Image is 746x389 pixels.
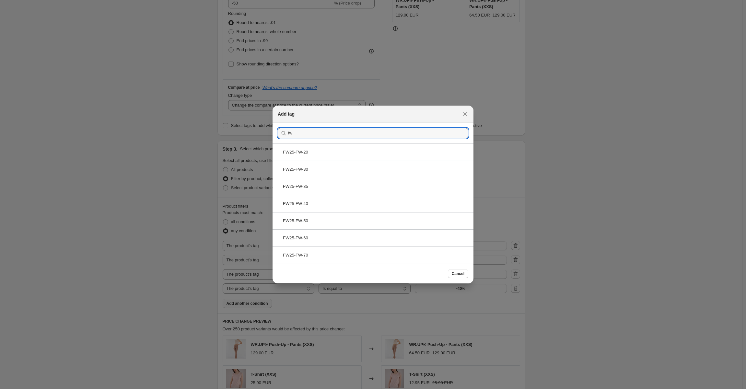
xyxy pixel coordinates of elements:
div: FW25-FW-60 [273,229,473,246]
div: FW25-FW-70 [273,246,473,264]
span: Cancel [452,271,464,276]
div: FW25-FW-50 [273,212,473,229]
div: FW25-FW-30 [273,161,473,178]
div: FW25-FW-35 [273,178,473,195]
h2: Add tag [278,111,295,117]
div: FW25-FW-40 [273,195,473,212]
button: Cancel [448,269,468,278]
div: FW25-FW-20 [273,143,473,161]
input: Search tags [288,128,468,138]
button: Close [460,109,470,119]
